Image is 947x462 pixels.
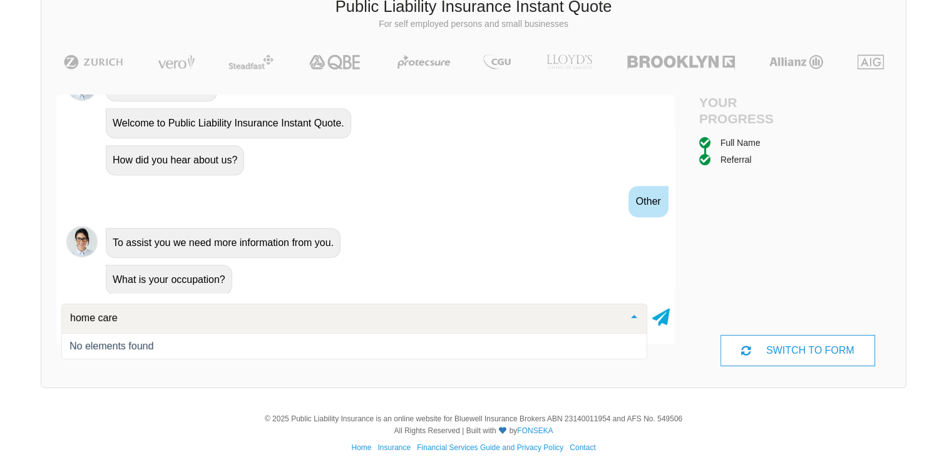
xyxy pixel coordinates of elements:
img: Brooklyn | Public Liability Insurance [622,54,739,69]
div: How did you hear about us? [106,145,244,175]
h4: Your Progress [699,95,798,126]
img: Steadfast | Public Liability Insurance [223,54,279,69]
a: Contact [570,443,595,452]
a: FONSEKA [517,426,553,435]
div: What is your occupation? [106,265,232,295]
a: Insurance [377,443,411,452]
img: Vero | Public Liability Insurance [152,54,200,69]
div: Referral [720,153,752,167]
img: Zurich | Public Liability Insurance [58,54,129,69]
div: Full Name [720,136,760,150]
div: Welcome to Public Liability Insurance Instant Quote. [106,108,351,138]
img: AIG | Public Liability Insurance [852,54,889,69]
img: Protecsure | Public Liability Insurance [392,54,456,69]
div: Other [628,186,668,217]
img: Chatbot | PLI [66,226,98,257]
img: LLOYD's | Public Liability Insurance [540,54,600,69]
input: Search or select your occupation [67,312,622,324]
a: Financial Services Guide and Privacy Policy [417,443,563,452]
p: For self employed persons and small businesses [51,18,896,31]
div: To assist you we need more information from you. [106,228,340,258]
img: Allianz | Public Liability Insurance [763,54,829,69]
div: No elements found [69,341,639,351]
a: Home [351,443,371,452]
img: QBE | Public Liability Insurance [302,54,369,69]
img: CGU | Public Liability Insurance [478,54,516,69]
div: SWITCH TO FORM [720,335,875,366]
